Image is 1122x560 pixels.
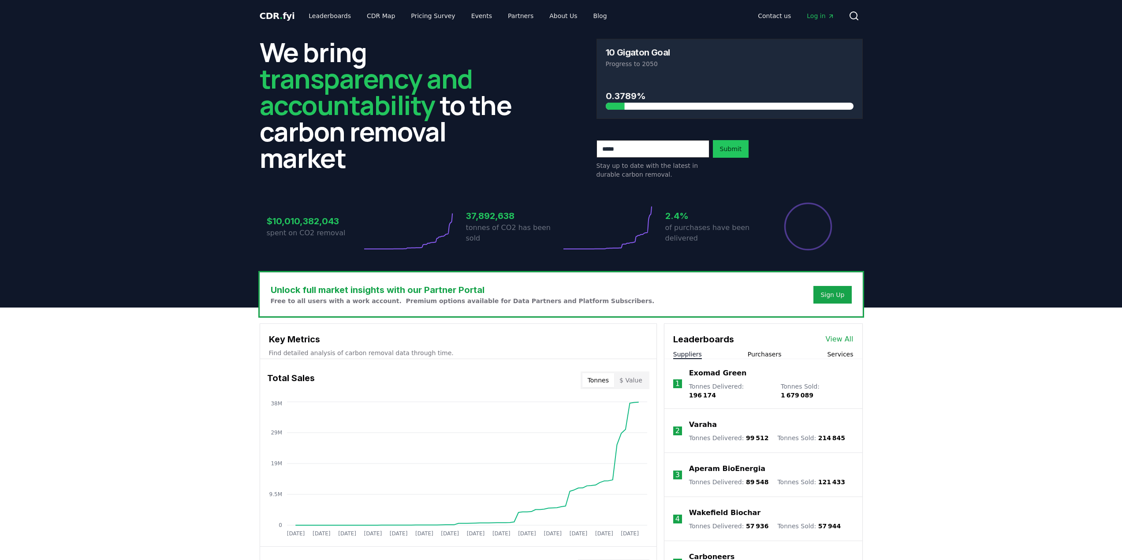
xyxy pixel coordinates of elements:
[415,530,433,537] tspan: [DATE]
[777,434,845,442] p: Tonnes Sold :
[748,350,782,359] button: Purchasers
[689,434,769,442] p: Tonnes Delivered :
[777,478,845,486] p: Tonnes Sold :
[271,460,282,467] tspan: 19M
[267,228,362,238] p: spent on CO2 removal
[800,8,841,24] a: Log in
[675,378,680,389] p: 1
[827,350,853,359] button: Services
[665,209,760,223] h3: 2.4%
[287,530,305,537] tspan: [DATE]
[269,349,648,357] p: Find detailed analysis of carbon removal data through time.
[689,508,760,518] a: Wakefield Biochar
[813,286,851,304] button: Sign Up
[606,89,854,103] h3: 0.3789%
[781,392,813,399] span: 1 679 089
[464,8,499,24] a: Events
[404,8,462,24] a: Pricing Survey
[279,522,282,528] tspan: 0
[820,290,844,299] a: Sign Up
[751,8,841,24] nav: Main
[492,530,510,537] tspan: [DATE]
[466,223,561,244] p: tonnes of CO2 has been sold
[665,223,760,244] p: of purchases have been delivered
[267,371,315,389] h3: Total Sales
[260,39,526,171] h2: We bring to the carbon removal market
[781,382,853,400] p: Tonnes Sold :
[260,10,295,22] a: CDR.fyi
[689,478,769,486] p: Tonnes Delivered :
[807,11,834,20] span: Log in
[542,8,584,24] a: About Us
[466,209,561,223] h3: 37,892,638
[746,478,769,486] span: 89 548
[260,11,295,21] span: CDR fyi
[312,530,330,537] tspan: [DATE]
[746,523,769,530] span: 57 936
[614,373,648,387] button: $ Value
[713,140,749,158] button: Submit
[360,8,402,24] a: CDR Map
[501,8,540,24] a: Partners
[569,530,587,537] tspan: [DATE]
[783,202,833,251] div: Percentage of sales delivered
[746,434,769,441] span: 99 512
[518,530,536,537] tspan: [DATE]
[689,368,747,378] a: Exomad Green
[441,530,459,537] tspan: [DATE]
[673,333,734,346] h3: Leaderboards
[689,522,769,530] p: Tonnes Delivered :
[280,11,283,21] span: .
[826,334,854,345] a: View All
[269,333,648,346] h3: Key Metrics
[302,8,614,24] nav: Main
[673,350,702,359] button: Suppliers
[689,392,716,399] span: 196 174
[389,530,407,537] tspan: [DATE]
[466,530,485,537] tspan: [DATE]
[689,382,772,400] p: Tonnes Delivered :
[596,161,709,179] p: Stay up to date with the latest in durable carbon removal.
[302,8,358,24] a: Leaderboards
[777,522,841,530] p: Tonnes Sold :
[271,401,282,407] tspan: 38M
[271,297,655,305] p: Free to all users with a work account. Premium options available for Data Partners and Platform S...
[689,464,765,474] a: Aperam BioEnergia
[260,60,473,123] span: transparency and accountability
[675,426,680,436] p: 2
[544,530,562,537] tspan: [DATE]
[582,373,614,387] button: Tonnes
[818,478,845,486] span: 121 433
[675,514,680,524] p: 4
[267,215,362,228] h3: $10,010,382,043
[271,283,655,297] h3: Unlock full market insights with our Partner Portal
[621,530,639,537] tspan: [DATE]
[689,419,717,430] a: Varaha
[675,470,680,480] p: 3
[818,434,845,441] span: 214 845
[269,491,282,497] tspan: 9.5M
[606,48,670,57] h3: 10 Gigaton Goal
[595,530,613,537] tspan: [DATE]
[586,8,614,24] a: Blog
[338,530,356,537] tspan: [DATE]
[271,430,282,436] tspan: 29M
[364,530,382,537] tspan: [DATE]
[751,8,798,24] a: Contact us
[818,523,841,530] span: 57 944
[606,59,854,68] p: Progress to 2050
